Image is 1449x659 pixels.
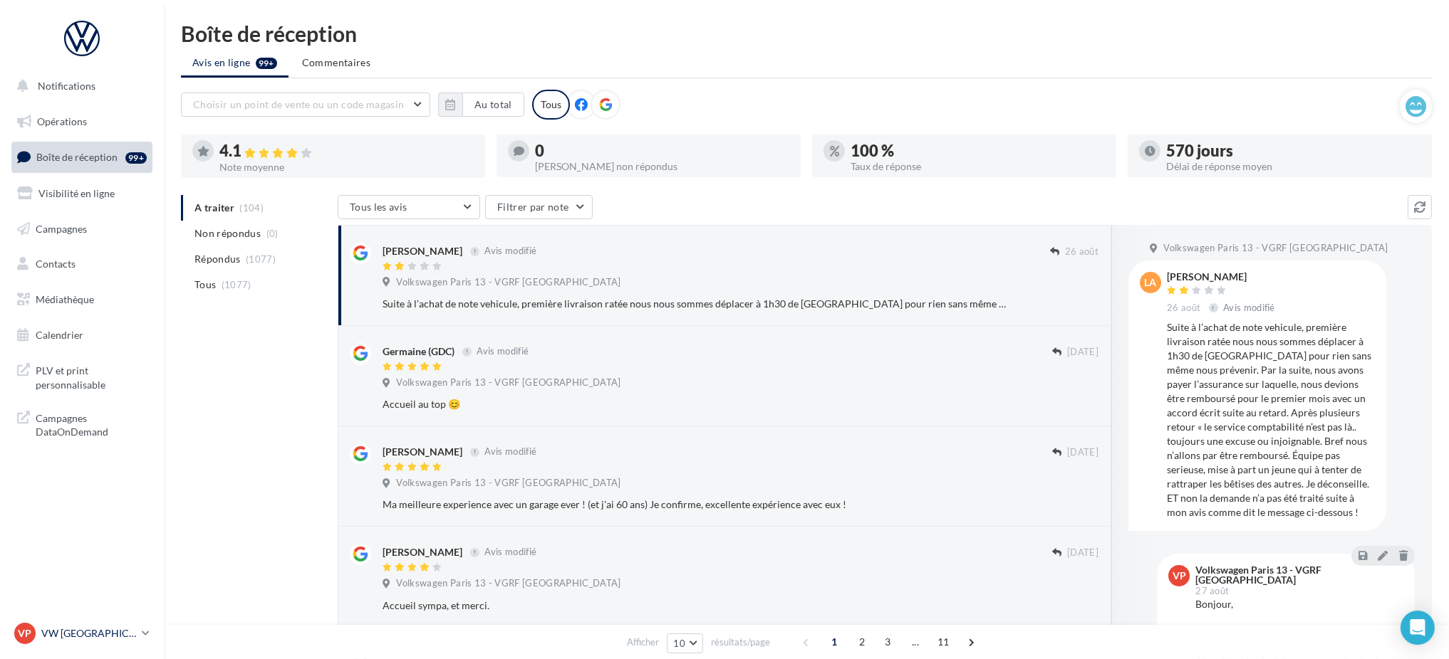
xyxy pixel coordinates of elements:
span: Visibilité en ligne [38,187,115,199]
span: ... [904,631,927,653]
div: Suite à l’achat de note vehicule, première livraison ratée nous nous sommes déplacer à 1h30 de [G... [383,297,1006,311]
button: Au total [438,93,524,117]
button: Tous les avis [338,195,480,219]
a: PLV et print personnalisable [9,355,155,397]
span: VP [19,626,32,640]
a: Campagnes DataOnDemand [9,403,155,445]
span: Calendrier [36,329,83,341]
span: Volkswagen Paris 13 - VGRF [GEOGRAPHIC_DATA] [396,577,620,590]
span: [DATE] [1067,346,1099,359]
a: Calendrier [9,320,155,350]
span: Répondus [194,252,241,266]
span: Opérations [37,115,87,127]
span: 3 [876,631,899,653]
div: Taux de réponse [851,162,1105,172]
span: (1077) [246,253,276,265]
span: Volkswagen Paris 13 - VGRF [GEOGRAPHIC_DATA] [396,477,620,490]
span: Campagnes [36,222,87,234]
div: Tous [532,90,570,120]
div: Open Intercom Messenger [1401,611,1435,645]
span: résultats/page [711,636,770,649]
a: Opérations [9,107,155,137]
p: VW [GEOGRAPHIC_DATA] 13 [41,626,136,640]
span: Campagnes DataOnDemand [36,408,147,439]
button: 10 [667,633,703,653]
span: Avis modifié [484,446,536,458]
span: (1077) [222,279,251,290]
div: 570 jours [1166,143,1421,159]
span: LA [1145,275,1157,290]
span: Contacts [36,258,76,270]
span: Avis modifié [1223,302,1275,313]
div: Accueil sympa, et merci. [383,599,1006,613]
div: 4.1 [219,143,474,159]
span: Volkswagen Paris 13 - VGRF [GEOGRAPHIC_DATA] [396,376,620,389]
span: Avis modifié [484,246,536,257]
button: Filtrer par note [485,195,593,219]
button: Au total [462,93,524,117]
button: Notifications [9,71,150,101]
span: Boîte de réception [36,151,118,163]
div: Accueil au top 😊 [383,397,1006,411]
div: Délai de réponse moyen [1166,162,1421,172]
span: [DATE] [1067,446,1099,459]
span: PLV et print personnalisable [36,361,147,391]
span: Avis modifié [477,346,529,357]
div: Note moyenne [219,162,474,172]
span: Volkswagen Paris 13 - VGRF [GEOGRAPHIC_DATA] [396,276,620,289]
span: Commentaires [302,56,370,70]
button: Choisir un point de vente ou un code magasin [181,93,430,117]
a: VP VW [GEOGRAPHIC_DATA] 13 [11,620,152,647]
div: Ma meilleure experience avec un garage ever ! (et j'ai 60 ans) Je confirme, excellente expérience... [383,497,1006,512]
div: [PERSON_NAME] non répondus [535,162,789,172]
span: 2 [851,631,873,653]
span: Tous les avis [350,201,407,213]
span: 26 août [1167,302,1200,315]
a: Boîte de réception99+ [9,142,155,172]
a: Campagnes [9,214,155,244]
span: Afficher [627,636,659,649]
span: VP [1173,569,1186,583]
div: 100 % [851,143,1105,159]
div: Germaine (GDC) [383,344,455,359]
div: [PERSON_NAME] [383,445,462,459]
span: 26 août [1065,246,1099,258]
span: Choisir un point de vente ou un code magasin [193,98,404,110]
span: Non répondus [194,226,261,241]
span: Volkswagen Paris 13 - VGRF [GEOGRAPHIC_DATA] [1163,242,1388,255]
div: 0 [535,143,789,159]
div: Volkswagen Paris 13 - VGRF [GEOGRAPHIC_DATA] [1195,565,1401,585]
div: 99+ [125,152,147,164]
span: 11 [932,631,955,653]
div: [PERSON_NAME] [383,244,462,258]
a: Contacts [9,249,155,279]
span: (0) [266,228,279,239]
div: [PERSON_NAME] [383,545,462,559]
span: Avis modifié [484,547,536,558]
span: Médiathèque [36,293,94,305]
div: [PERSON_NAME] [1167,272,1278,282]
div: Suite à l’achat de note vehicule, première livraison ratée nous nous sommes déplacer à 1h30 de [G... [1167,320,1375,520]
span: 1 [823,631,846,653]
a: Visibilité en ligne [9,179,155,209]
span: Notifications [38,80,95,92]
span: Tous [194,278,216,292]
span: 10 [673,638,685,649]
a: Médiathèque [9,285,155,315]
div: Boîte de réception [181,23,1432,44]
span: [DATE] [1067,547,1099,559]
span: 27 août [1195,586,1229,596]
